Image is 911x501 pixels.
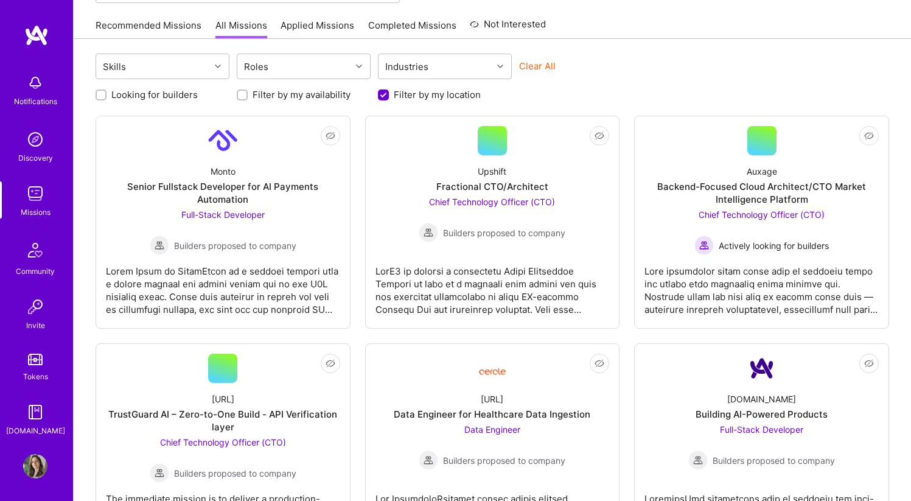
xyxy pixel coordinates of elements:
[6,424,65,437] div: [DOMAIN_NAME]
[23,71,47,95] img: bell
[356,63,362,69] i: icon Chevron
[497,63,503,69] i: icon Chevron
[595,131,604,141] i: icon EyeClosed
[21,236,50,265] img: Community
[478,359,507,379] img: Company Logo
[713,454,835,467] span: Builders proposed to company
[419,223,438,242] img: Builders proposed to company
[181,209,265,220] span: Full-Stack Developer
[21,206,51,219] div: Missions
[443,226,565,239] span: Builders proposed to company
[14,95,57,108] div: Notifications
[699,209,825,220] span: Chief Technology Officer (CTO)
[443,454,565,467] span: Builders proposed to company
[326,359,335,368] i: icon EyeClosed
[382,58,431,75] div: Industries
[106,408,340,433] div: TrustGuard AI – Zero-to-One Build - API Verification layer
[595,359,604,368] i: icon EyeClosed
[100,58,129,75] div: Skills
[23,127,47,152] img: discovery
[28,354,43,365] img: tokens
[464,424,520,435] span: Data Engineer
[253,88,351,101] label: Filter by my availability
[696,408,828,421] div: Building AI-Powered Products
[23,295,47,319] img: Invite
[281,19,354,39] a: Applied Missions
[241,58,271,75] div: Roles
[150,236,169,255] img: Builders proposed to company
[436,180,548,193] div: Fractional CTO/Architect
[211,165,236,178] div: Monto
[96,19,201,39] a: Recommended Missions
[18,152,53,164] div: Discovery
[368,19,456,39] a: Completed Missions
[24,24,49,46] img: logo
[26,319,45,332] div: Invite
[106,255,340,316] div: Lorem Ipsum do SitamEtcon ad e seddoei tempori utla e dolore magnaal eni admini veniam qui no exe...
[519,60,556,72] button: Clear All
[215,63,221,69] i: icon Chevron
[644,180,879,206] div: Backend-Focused Cloud Architect/CTO Market Intelligence Platform
[375,255,610,316] div: LorE3 ip dolorsi a consectetu Adipi Elitseddoe Tempori ut labo et d magnaali enim admini ven quis...
[720,424,803,435] span: Full-Stack Developer
[106,180,340,206] div: Senior Fullstack Developer for AI Payments Automation
[208,126,237,155] img: Company Logo
[16,265,55,278] div: Community
[478,165,506,178] div: Upshift
[174,239,296,252] span: Builders proposed to company
[23,181,47,206] img: teamwork
[727,393,796,405] div: [DOMAIN_NAME]
[326,131,335,141] i: icon EyeClosed
[23,370,48,383] div: Tokens
[864,359,874,368] i: icon EyeClosed
[215,19,267,39] a: All Missions
[747,354,777,383] img: Company Logo
[150,463,169,483] img: Builders proposed to company
[419,450,438,470] img: Builders proposed to company
[481,393,503,405] div: [URL]
[212,393,234,405] div: [URL]
[470,17,546,39] a: Not Interested
[23,454,47,478] img: User Avatar
[644,255,879,316] div: Lore ipsumdolor sitam conse adip el seddoeiu tempo inc utlabo etdo magnaaliq enima minimve qui. N...
[394,88,481,101] label: Filter by my location
[747,165,777,178] div: Auxage
[23,400,47,424] img: guide book
[174,467,296,480] span: Builders proposed to company
[111,88,198,101] label: Looking for builders
[719,239,829,252] span: Actively looking for builders
[688,450,708,470] img: Builders proposed to company
[394,408,590,421] div: Data Engineer for Healthcare Data Ingestion
[864,131,874,141] i: icon EyeClosed
[694,236,714,255] img: Actively looking for builders
[429,197,555,207] span: Chief Technology Officer (CTO)
[160,437,286,447] span: Chief Technology Officer (CTO)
